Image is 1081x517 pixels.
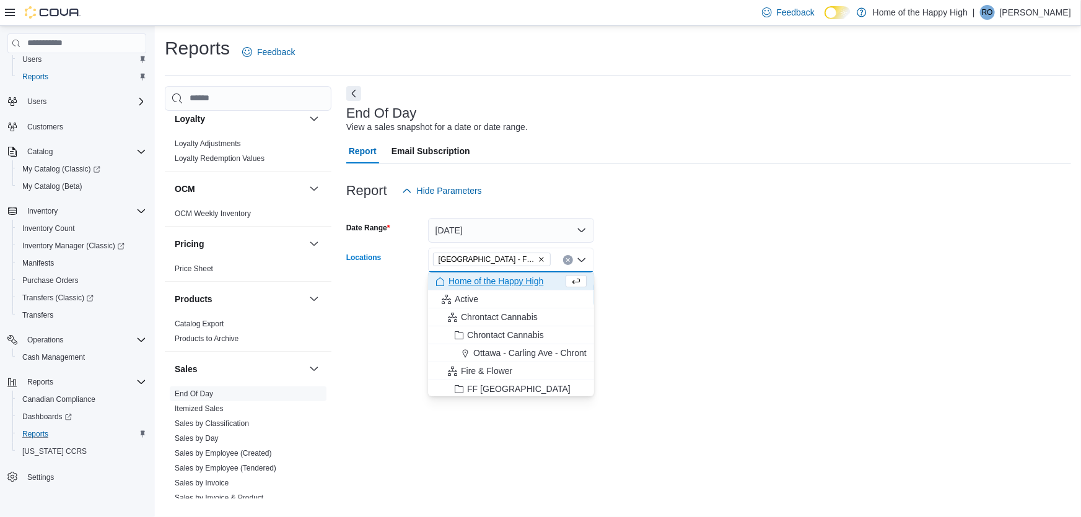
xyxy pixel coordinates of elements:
[22,352,85,362] span: Cash Management
[17,179,87,194] a: My Catalog (Beta)
[467,329,544,341] span: Chrontact Cannabis
[577,255,587,265] button: Close list of options
[2,331,151,349] button: Operations
[392,139,470,163] span: Email Subscription
[17,427,53,441] a: Reports
[428,272,594,290] button: Home of the Happy High
[17,52,46,67] a: Users
[467,383,571,395] span: FF [GEOGRAPHIC_DATA]
[17,350,146,365] span: Cash Management
[22,469,146,484] span: Settings
[17,290,146,305] span: Transfers (Classic)
[12,306,151,324] button: Transfers
[175,154,265,163] a: Loyalty Redemption Values
[307,362,322,376] button: Sales
[2,467,151,485] button: Settings
[165,261,331,281] div: Pricing
[165,316,331,351] div: Products
[17,290,98,305] a: Transfers (Classic)
[22,54,42,64] span: Users
[175,363,304,375] button: Sales
[27,377,53,387] span: Reports
[175,493,263,502] a: Sales by Invoice & Product
[22,94,51,109] button: Users
[22,241,125,251] span: Inventory Manager (Classic)
[17,273,84,288] a: Purchase Orders
[175,479,229,487] a: Sales by Invoice
[257,46,295,58] span: Feedback
[2,373,151,391] button: Reports
[433,253,551,266] span: Strathmore - Pine Centre - Fire & Flower
[17,256,59,271] a: Manifests
[17,238,146,253] span: Inventory Manager (Classic)
[825,6,851,19] input: Dark Mode
[27,122,63,132] span: Customers
[17,308,146,323] span: Transfers
[455,293,478,305] span: Active
[17,350,90,365] a: Cash Management
[175,238,304,250] button: Pricing
[346,223,390,233] label: Date Range
[27,97,46,106] span: Users
[428,362,594,380] button: Fire & Flower
[175,493,263,503] span: Sales by Invoice & Product
[175,478,229,488] span: Sales by Invoice
[17,409,77,424] a: Dashboards
[12,443,151,460] button: [US_STATE] CCRS
[175,363,198,375] h3: Sales
[17,179,146,194] span: My Catalog (Beta)
[17,52,146,67] span: Users
[12,408,151,425] a: Dashboards
[175,334,239,343] a: Products to Archive
[2,143,151,160] button: Catalog
[175,113,304,125] button: Loyalty
[175,463,276,473] span: Sales by Employee (Tendered)
[973,5,975,20] p: |
[165,136,331,171] div: Loyalty
[22,332,146,347] span: Operations
[175,464,276,472] a: Sales by Employee (Tendered)
[12,272,151,289] button: Purchase Orders
[2,93,151,110] button: Users
[22,119,146,134] span: Customers
[22,470,59,485] a: Settings
[777,6,815,19] span: Feedback
[428,290,594,308] button: Active
[22,446,87,456] span: [US_STATE] CCRS
[22,181,82,191] span: My Catalog (Beta)
[22,412,72,422] span: Dashboards
[27,147,53,157] span: Catalog
[165,206,331,226] div: OCM
[1000,5,1071,20] p: [PERSON_NAME]
[22,394,95,404] span: Canadian Compliance
[25,6,81,19] img: Cova
[175,319,224,328] a: Catalog Export
[22,310,53,320] span: Transfers
[17,69,146,84] span: Reports
[175,419,249,428] a: Sales by Classification
[461,311,538,323] span: Chrontact Cannabis
[428,326,594,344] button: Chrontact Cannabis
[346,86,361,101] button: Next
[175,449,272,458] a: Sales by Employee (Created)
[873,5,968,20] p: Home of the Happy High
[22,293,94,303] span: Transfers (Classic)
[307,292,322,306] button: Products
[346,253,382,263] label: Locations
[175,183,304,195] button: OCM
[12,349,151,366] button: Cash Management
[22,429,48,439] span: Reports
[980,5,995,20] div: Renata Owen
[22,144,58,159] button: Catalog
[17,69,53,84] a: Reports
[461,365,512,377] span: Fire & Flower
[12,220,151,237] button: Inventory Count
[175,293,212,305] h3: Products
[22,258,54,268] span: Manifests
[22,94,146,109] span: Users
[175,183,195,195] h3: OCM
[175,419,249,428] span: Sales by Classification
[349,139,377,163] span: Report
[307,181,322,196] button: OCM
